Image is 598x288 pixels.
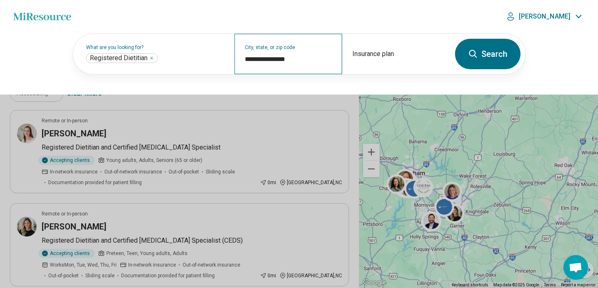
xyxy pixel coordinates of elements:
[519,12,570,21] p: [PERSON_NAME]
[149,56,154,61] button: Registered Dietitian
[86,53,158,63] div: Registered Dietitian
[90,54,148,62] span: Registered Dietitian
[86,45,225,50] label: What are you looking for?
[455,39,521,69] button: Search
[563,255,588,280] div: Open chat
